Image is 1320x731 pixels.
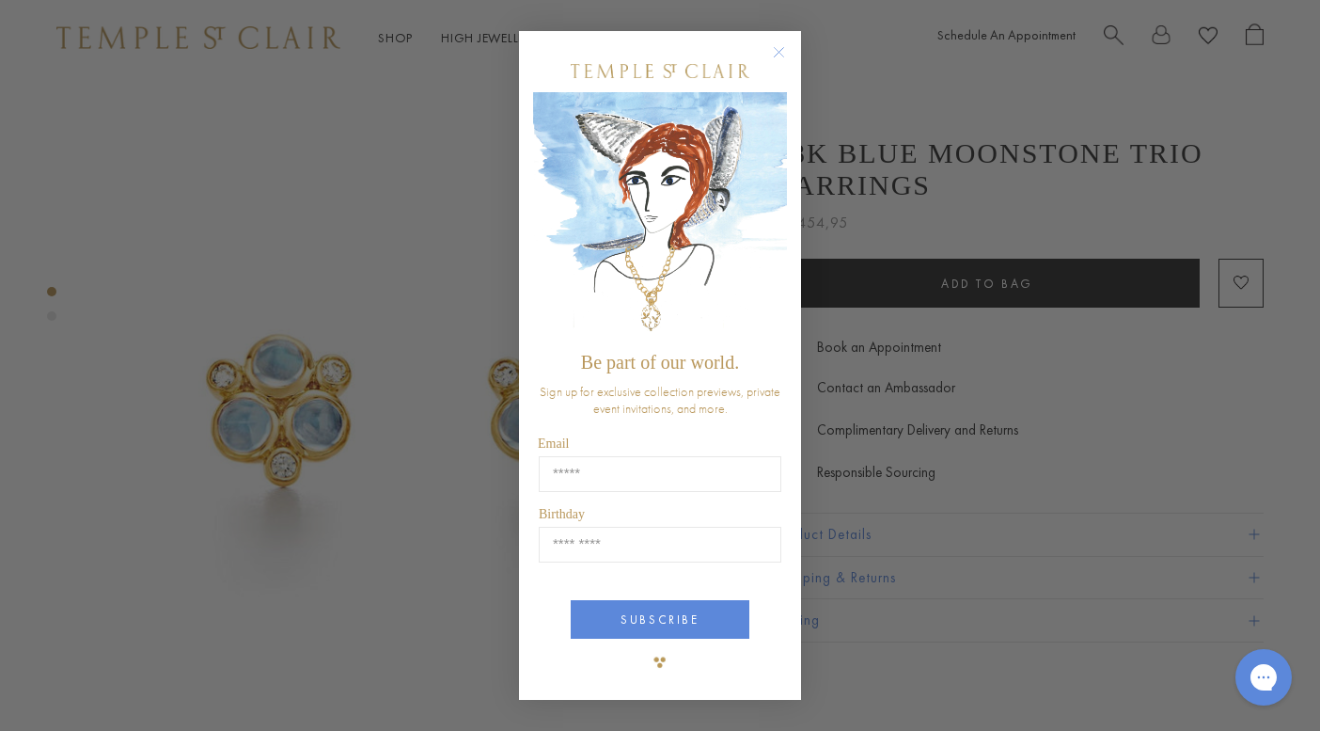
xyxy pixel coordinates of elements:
[581,352,739,373] span: Be part of our world.
[571,64,749,78] img: Temple St. Clair
[777,50,800,73] button: Close dialog
[571,600,749,639] button: SUBSCRIBE
[533,92,787,343] img: c4a9eb12-d91a-4d4a-8ee0-386386f4f338.jpeg
[540,383,780,417] span: Sign up for exclusive collection previews, private event invitations, and more.
[539,507,585,521] span: Birthday
[1226,643,1301,712] iframe: Gorgias live chat messenger
[538,437,569,451] span: Email
[641,644,679,681] img: TSC
[539,456,781,492] input: Email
